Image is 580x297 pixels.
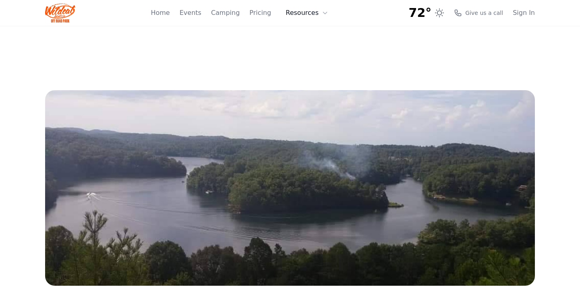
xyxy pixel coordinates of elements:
button: Resources [281,5,333,21]
img: Wildcat Logo [45,3,75,23]
a: Sign In [513,8,535,18]
a: Give us a call [454,9,503,17]
span: 72° [409,6,432,20]
span: Give us a call [465,9,503,17]
a: Pricing [249,8,271,18]
a: Events [180,8,201,18]
a: Home [151,8,170,18]
a: Camping [211,8,240,18]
